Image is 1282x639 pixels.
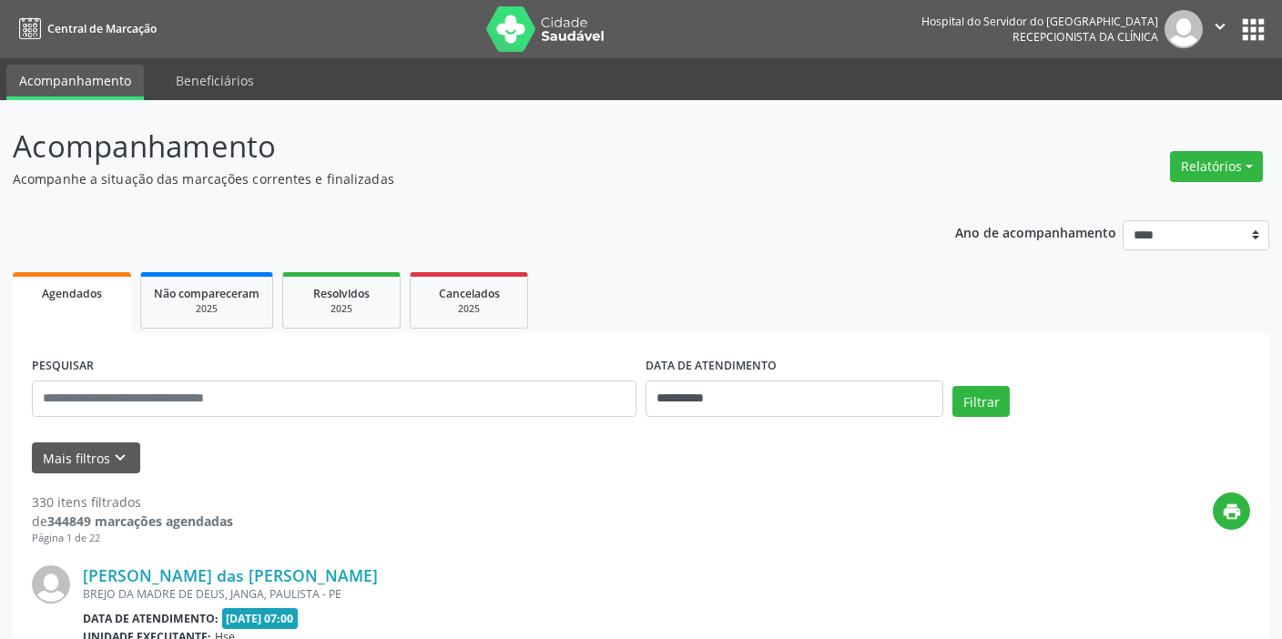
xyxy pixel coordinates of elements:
span: Agendados [42,286,102,301]
b: Data de atendimento: [83,611,219,626]
a: [PERSON_NAME] das [PERSON_NAME] [83,565,378,585]
div: 2025 [423,302,514,316]
div: 2025 [296,302,387,316]
label: PESQUISAR [32,352,94,380]
p: Acompanhe a situação das marcações correntes e finalizadas [13,169,892,188]
p: Ano de acompanhamento [955,220,1116,243]
button: print [1213,492,1250,530]
img: img [32,565,70,603]
span: Recepcionista da clínica [1012,29,1158,45]
div: Página 1 de 22 [32,531,233,546]
div: 330 itens filtrados [32,492,233,512]
span: Não compareceram [154,286,259,301]
button: Relatórios [1170,151,1263,182]
button: apps [1237,14,1269,46]
button: Filtrar [952,386,1010,417]
span: Central de Marcação [47,21,157,36]
i: keyboard_arrow_down [110,448,130,468]
span: Cancelados [439,286,500,301]
i:  [1210,16,1230,36]
a: Beneficiários [163,65,267,96]
button:  [1203,10,1237,48]
i: print [1222,502,1242,522]
div: de [32,512,233,531]
a: Acompanhamento [6,65,144,100]
p: Acompanhamento [13,124,892,169]
div: 2025 [154,302,259,316]
label: DATA DE ATENDIMENTO [646,352,777,380]
button: Mais filtroskeyboard_arrow_down [32,442,140,474]
a: Central de Marcação [13,14,157,44]
span: Resolvidos [313,286,370,301]
img: img [1165,10,1203,48]
div: BREJO DA MADRE DE DEUS, JANGA, PAULISTA - PE [83,586,977,602]
span: [DATE] 07:00 [222,608,299,629]
div: Hospital do Servidor do [GEOGRAPHIC_DATA] [921,14,1158,29]
strong: 344849 marcações agendadas [47,512,233,530]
